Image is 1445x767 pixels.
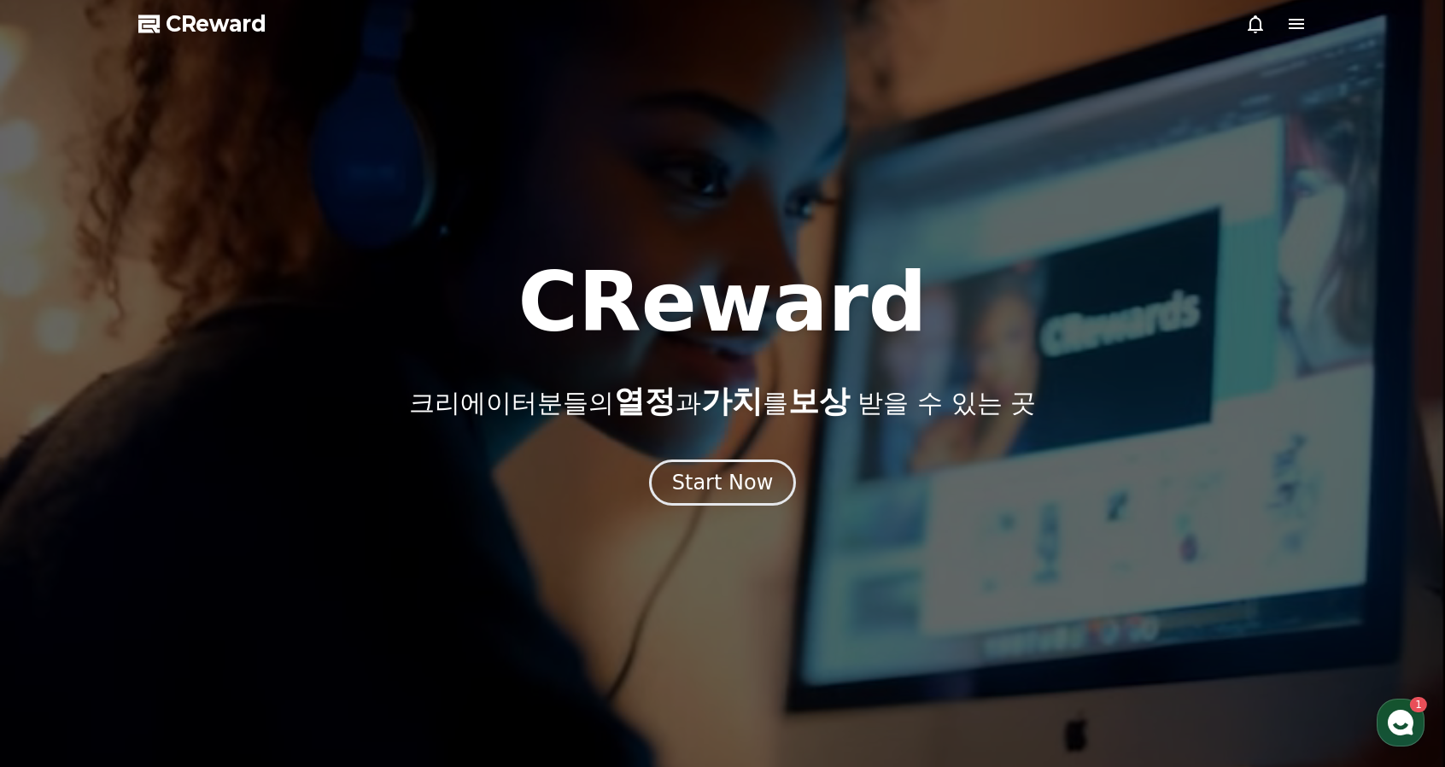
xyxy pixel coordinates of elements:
[156,568,177,582] span: 대화
[166,10,266,38] span: CReward
[701,383,763,419] span: 가치
[614,383,676,419] span: 열정
[173,541,179,554] span: 1
[220,542,328,584] a: 설정
[409,384,1036,419] p: 크리에이터분들의 과 를 받을 수 있는 곳
[649,460,797,506] button: Start Now
[113,542,220,584] a: 1대화
[788,383,850,419] span: 보상
[54,567,64,581] span: 홈
[518,261,927,343] h1: CReward
[649,477,797,493] a: Start Now
[264,567,284,581] span: 설정
[138,10,266,38] a: CReward
[672,469,774,496] div: Start Now
[5,542,113,584] a: 홈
